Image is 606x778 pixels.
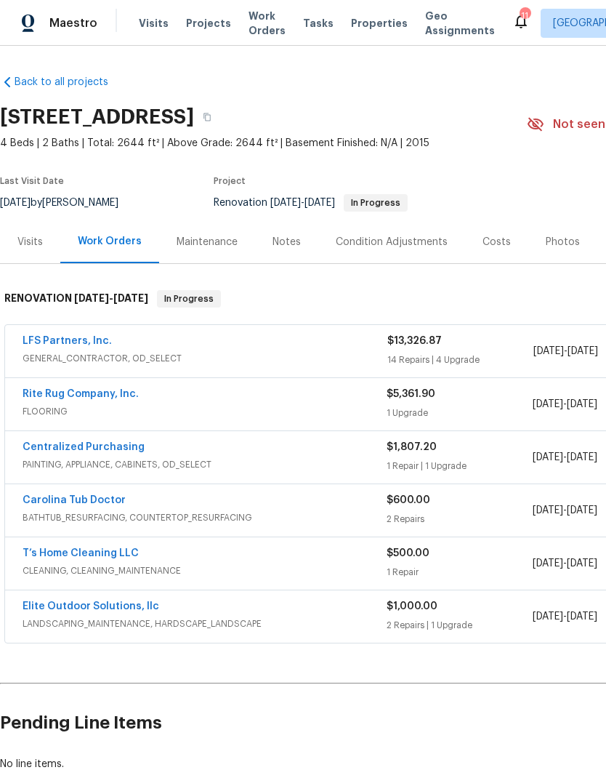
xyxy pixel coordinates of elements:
[303,18,334,28] span: Tasks
[387,389,435,399] span: $5,361.90
[139,16,169,31] span: Visits
[546,235,580,249] div: Photos
[23,336,112,346] a: LFS Partners, Inc.
[387,618,532,633] div: 2 Repairs | 1 Upgrade
[387,548,429,558] span: $500.00
[533,611,563,622] span: [DATE]
[482,235,511,249] div: Costs
[4,290,148,308] h6: RENOVATION
[387,406,532,420] div: 1 Upgrade
[23,457,387,472] span: PAINTING, APPLIANCE, CABINETS, OD_SELECT
[351,16,408,31] span: Properties
[533,503,597,518] span: -
[49,16,97,31] span: Maestro
[567,505,597,516] span: [DATE]
[387,442,437,452] span: $1,807.20
[387,353,533,367] div: 14 Repairs | 4 Upgrade
[214,177,246,185] span: Project
[74,293,109,303] span: [DATE]
[17,235,43,249] div: Visits
[158,292,219,306] span: In Progress
[387,512,532,526] div: 2 Repairs
[387,336,442,346] span: $13,326.87
[567,346,598,356] span: [DATE]
[533,609,597,624] span: -
[567,611,597,622] span: [DATE]
[533,397,597,412] span: -
[272,235,301,249] div: Notes
[23,601,159,611] a: Elite Outdoor Solutions, llc
[186,16,231,31] span: Projects
[23,510,387,525] span: BATHTUB_RESURFACING, COUNTERTOP_RESURFACING
[336,235,448,249] div: Condition Adjustments
[387,565,532,580] div: 1 Repair
[533,346,564,356] span: [DATE]
[533,450,597,465] span: -
[533,505,563,516] span: [DATE]
[23,548,139,558] a: T’s Home Cleaning LLC
[567,558,597,569] span: [DATE]
[214,198,408,208] span: Renovation
[533,556,597,571] span: -
[270,198,301,208] span: [DATE]
[194,104,220,130] button: Copy Address
[533,399,563,409] span: [DATE]
[567,399,597,409] span: [DATE]
[23,404,387,419] span: FLOORING
[23,351,387,366] span: GENERAL_CONTRACTOR, OD_SELECT
[113,293,148,303] span: [DATE]
[249,9,286,38] span: Work Orders
[23,389,139,399] a: Rite Rug Company, Inc.
[270,198,335,208] span: -
[23,442,145,452] a: Centralized Purchasing
[23,617,387,631] span: LANDSCAPING_MAINTENANCE, HARDSCAPE_LANDSCAPE
[387,601,437,611] span: $1,000.00
[304,198,335,208] span: [DATE]
[387,459,532,473] div: 1 Repair | 1 Upgrade
[520,9,530,23] div: 11
[78,234,142,249] div: Work Orders
[425,9,495,38] span: Geo Assignments
[177,235,238,249] div: Maintenance
[74,293,148,303] span: -
[533,452,563,462] span: [DATE]
[533,558,563,569] span: [DATE]
[345,198,406,207] span: In Progress
[23,495,126,505] a: Carolina Tub Doctor
[23,564,387,578] span: CLEANING, CLEANING_MAINTENANCE
[533,344,598,358] span: -
[387,495,430,505] span: $600.00
[567,452,597,462] span: [DATE]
